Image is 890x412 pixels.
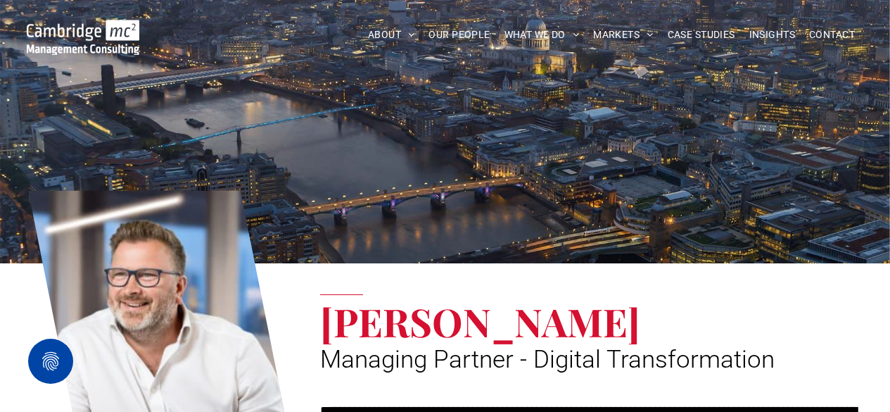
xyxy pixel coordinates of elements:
a: Your Business Transformed | Cambridge Management Consulting [27,22,140,37]
a: MARKETS [586,24,660,46]
a: WHAT WE DO [497,24,587,46]
span: [PERSON_NAME] [320,295,640,347]
a: ABOUT [361,24,422,46]
span: Managing Partner - Digital Transformation [320,345,775,374]
a: INSIGHTS [742,24,802,46]
img: Go to Homepage [27,20,140,55]
a: CONTACT [802,24,862,46]
a: CASE STUDIES [661,24,742,46]
a: OUR PEOPLE [421,24,497,46]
